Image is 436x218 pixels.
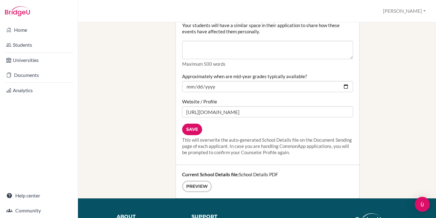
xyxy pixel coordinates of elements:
a: Students [1,39,76,51]
img: Bridge-U [5,6,30,16]
button: [PERSON_NAME] [380,5,429,17]
input: Save [182,124,202,135]
strong: Current School Details file: [182,172,239,177]
a: Help center [1,189,76,202]
a: Universities [1,54,76,66]
div: Open Intercom Messenger [415,197,430,212]
label: Approximately when are mid-year grades typically available? [182,73,307,79]
a: Community [1,204,76,217]
div: This will overwrite the auto-generated School Details file on the Document Sending page of each a... [182,137,353,155]
a: Analytics [1,84,76,97]
a: Documents [1,69,76,81]
a: Home [1,24,76,36]
div: School Details PDF [176,165,359,198]
label: Website / Profile [182,98,217,105]
p: Maximum 500 words [182,61,353,67]
a: Preview [182,181,212,192]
